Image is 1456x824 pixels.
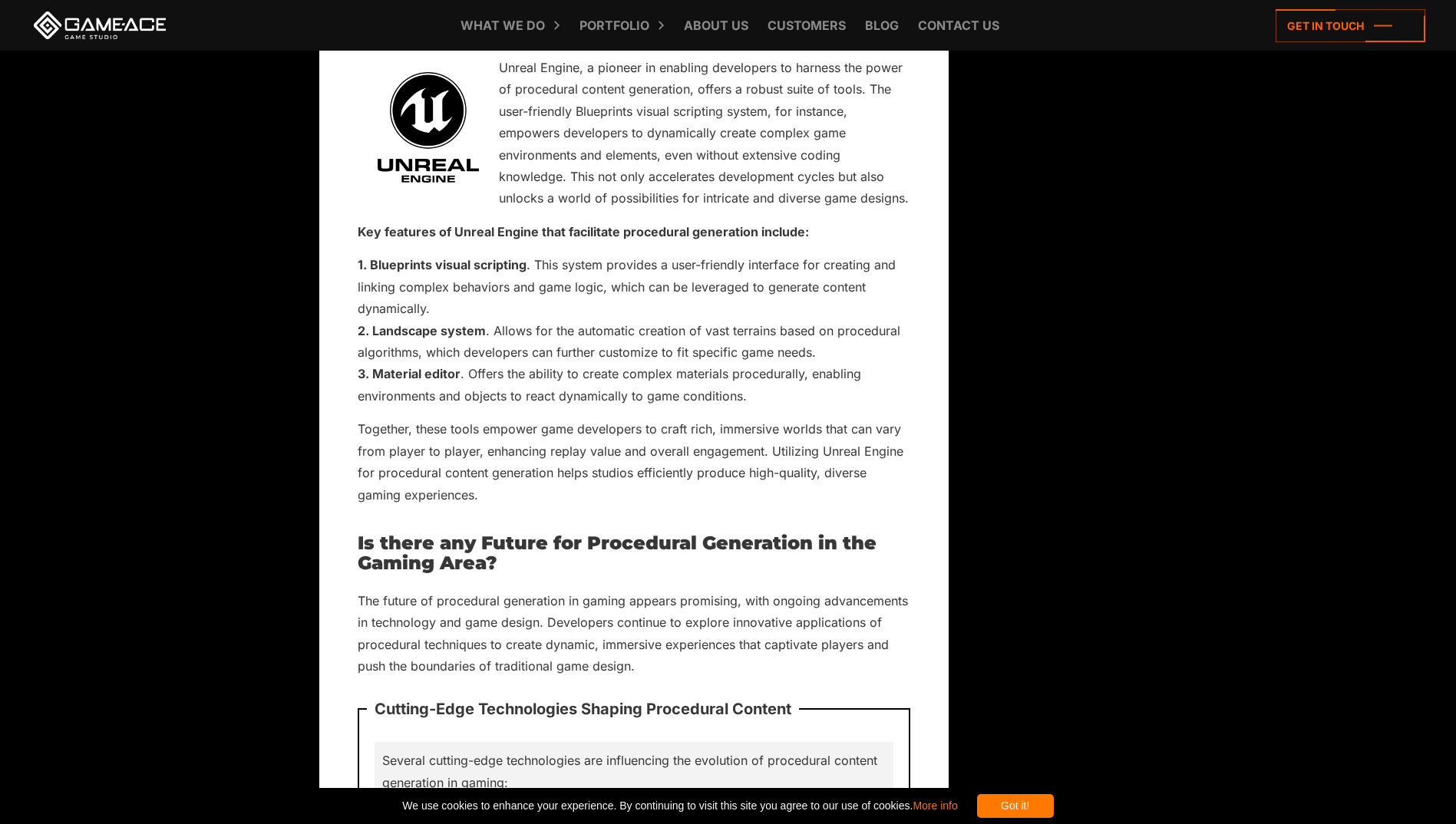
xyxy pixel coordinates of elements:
[358,533,910,574] h2: Is there any Future for Procedural Generation in the Gaming Area?
[358,590,910,677] p: The future of procedural generation in gaming appears promising, with ongoing advancements in tec...
[358,221,910,242] p: Key features of Unreal Engine that facilitate procedural generation include:
[358,57,910,209] p: Unreal Engine, a pioneer in enabling developers to harness the power of procedural content genera...
[372,366,461,381] strong: Material editor
[358,363,910,407] li: . Offers the ability to create complex materials procedurally, enabling environments and objects ...
[372,323,486,338] strong: Landscape system
[358,320,910,364] li: . Allows for the automatic creation of vast terrains based on procedural algorithms, which develo...
[382,750,886,793] p: Several cutting-edge technologies are influencing the evolution of procedural content generation ...
[402,794,957,818] span: We use cookies to enhance your experience. By continuing to visit this site you agree to our use ...
[358,254,910,319] li: . This system provides a user-friendly interface for creating and linking complex behaviors and g...
[913,799,957,812] a: More info
[373,72,484,183] img: Unreal Engine logo
[358,418,910,506] p: Together, these tools empower game developers to craft rich, immersive worlds that can vary from ...
[977,794,1054,818] div: Got it!
[367,688,799,731] p: Cutting-Edge Technologies Shaping Procedural Content
[1276,9,1425,42] a: Get in touch
[370,257,527,272] strong: Blueprints visual scripting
